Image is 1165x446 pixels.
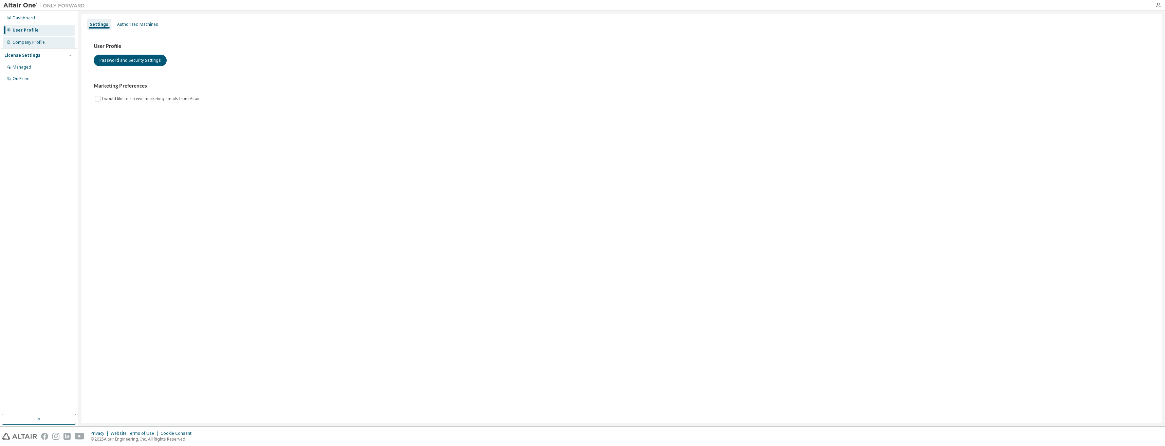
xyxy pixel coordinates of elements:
div: Dashboard [13,15,35,21]
div: Website Terms of Use [111,431,161,436]
div: Managed [13,64,31,70]
div: Authorized Machines [117,22,158,27]
h3: Marketing Preferences [94,82,1149,89]
img: youtube.svg [75,433,85,440]
img: Altair One [3,2,88,9]
button: Password and Security Settings [94,55,167,66]
div: Privacy [91,431,111,436]
img: facebook.svg [41,433,48,440]
p: © 2025 Altair Engineering, Inc. All Rights Reserved. [91,436,196,442]
img: instagram.svg [52,433,59,440]
div: User Profile [13,27,39,33]
h3: User Profile [94,43,1149,50]
img: linkedin.svg [63,433,71,440]
div: License Settings [4,53,40,58]
label: I would like to receive marketing emails from Altair [102,95,201,103]
div: On Prem [13,76,30,81]
div: Settings [90,22,108,27]
div: Cookie Consent [161,431,196,436]
img: altair_logo.svg [2,433,37,440]
div: Company Profile [13,40,45,45]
